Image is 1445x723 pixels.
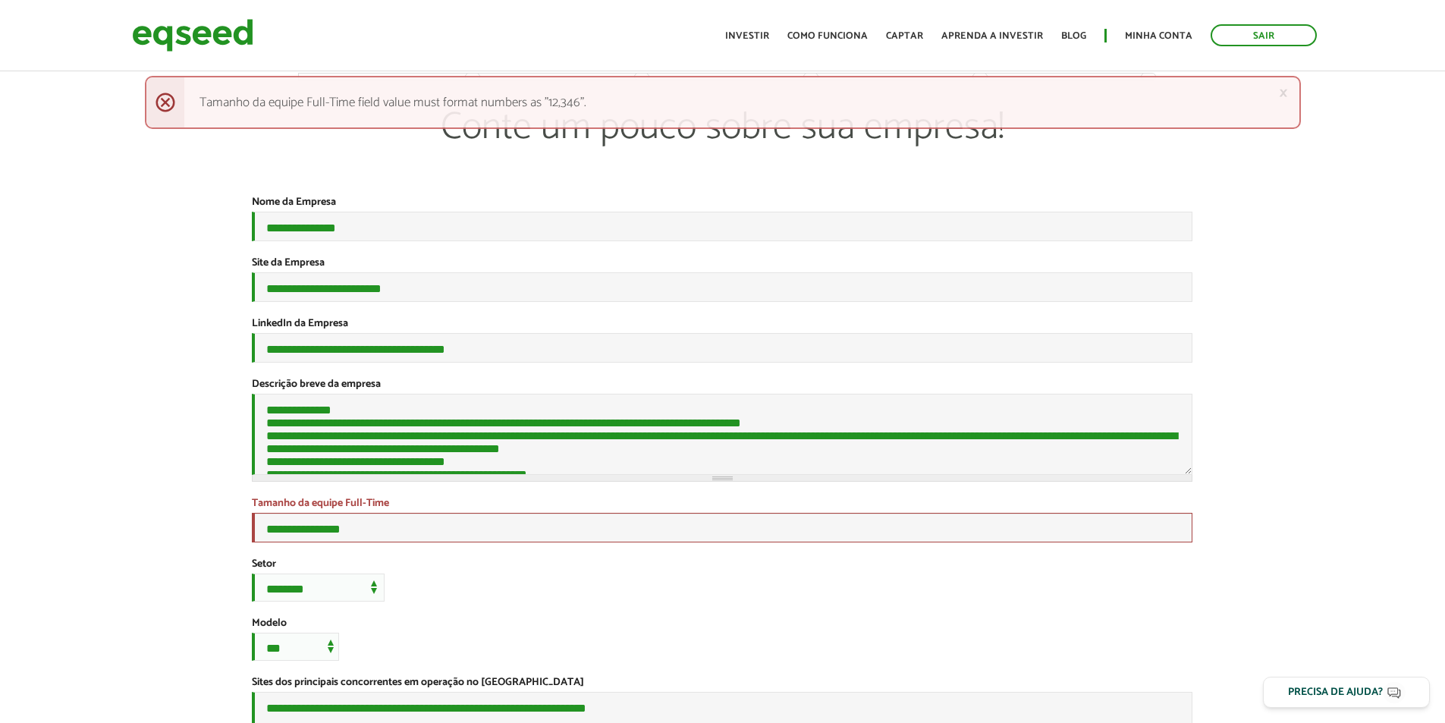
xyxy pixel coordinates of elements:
label: Setor [252,559,276,570]
label: Sites dos principais concorrentes em operação no [GEOGRAPHIC_DATA] [252,677,584,688]
a: Aprenda a investir [941,31,1043,41]
a: Como funciona [787,31,868,41]
a: × [1279,85,1288,101]
a: Sair [1211,24,1317,46]
label: Nome da Empresa [252,197,336,208]
div: Tamanho da equipe Full-Time field value must format numbers as "12,346". [145,76,1301,129]
a: Minha conta [1125,31,1192,41]
img: EqSeed [132,15,253,55]
label: LinkedIn da Empresa [252,319,348,329]
label: Descrição breve da empresa [252,379,381,390]
label: Tamanho da equipe Full-Time [252,498,389,509]
a: Blog [1061,31,1086,41]
a: Captar [886,31,923,41]
p: Conte um pouco sobre sua empresa! [299,105,1145,196]
a: Investir [725,31,769,41]
label: Site da Empresa [252,258,325,269]
label: Modelo [252,618,287,629]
